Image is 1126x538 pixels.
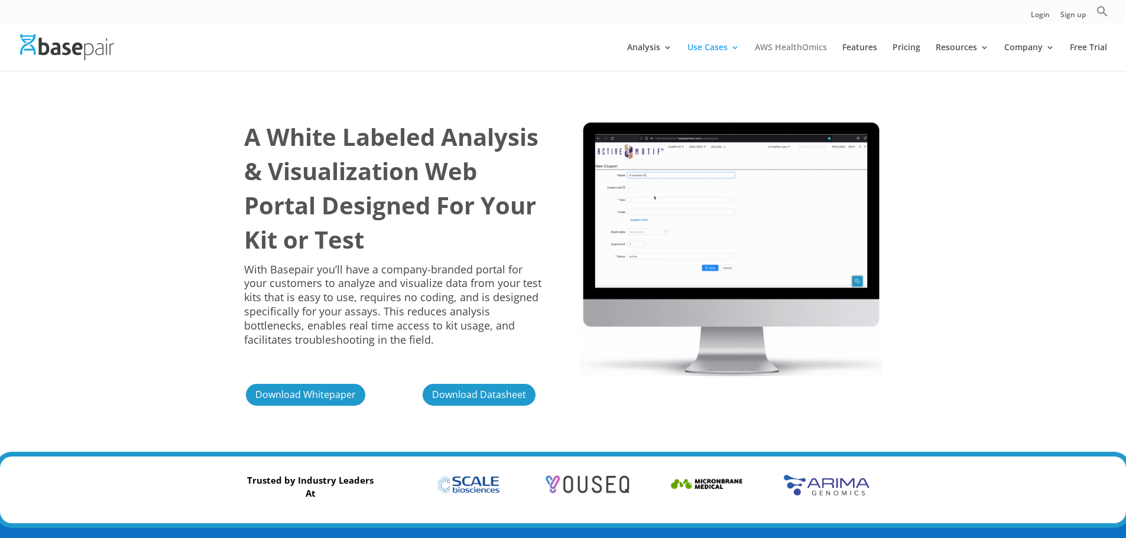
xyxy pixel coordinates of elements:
a: Use Cases [687,43,739,71]
img: Brand Name [425,474,511,495]
b: A White Labeled Analysis & Visualization Web Portal Designed For Your Kit or Test [244,120,538,256]
img: Brand Name [544,474,630,495]
a: Resources [936,43,989,71]
a: AWS HealthOmics [755,43,827,71]
a: Analysis [627,43,672,71]
a: Search Icon Link [1096,5,1108,24]
img: Brand Name [664,474,750,495]
a: Login [1031,11,1050,24]
a: Pricing [893,43,920,71]
span: With Basepair you’ll have a company-branded portal for your customers to analyze and visualize da... [244,262,541,347]
a: Company [1004,43,1054,71]
a: Download Datasheet [421,382,537,407]
svg: Search [1096,5,1108,17]
a: Free Trial [1070,43,1107,71]
strong: Trusted by Industry Leaders At [247,474,374,499]
img: Brand Name [784,474,869,495]
a: Features [842,43,877,71]
img: Basepair [20,34,114,60]
a: Download Whitepaper [244,382,367,407]
img: Library Prep Kit New 2022 [580,120,882,376]
a: Sign up [1060,11,1086,24]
